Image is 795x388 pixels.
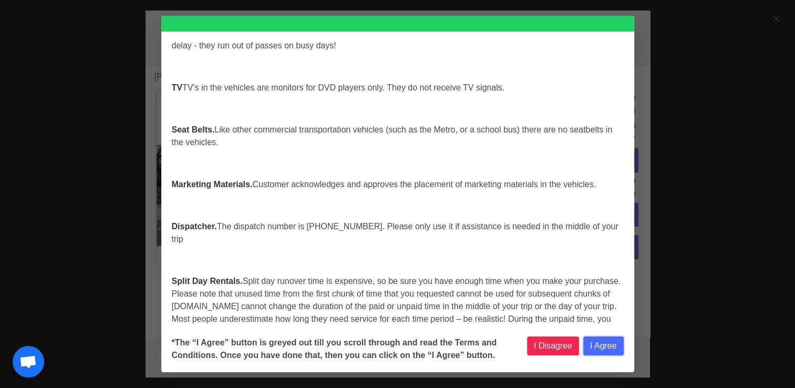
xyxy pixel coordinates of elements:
[172,336,527,362] b: *The “I Agree” button is greyed out till you scroll through and read the Terms and Conditions. On...
[172,220,624,246] p: The dispatch number is [PHONE_NUMBER]. Please only use it if assistance is needed in the middle o...
[172,222,217,231] strong: Dispatcher.
[172,83,182,92] strong: TV
[172,178,624,191] p: Customer acknowledges and approves the placement of marketing materials in the vehicles.
[13,346,44,377] a: Open chat
[172,125,215,134] strong: Seat Belts.
[172,277,243,285] strong: Split Day Rentals.
[527,336,579,355] button: I Disagree
[172,81,624,94] p: TV's in the vehicles are monitors for DVD players only. They do not receive TV signals.
[172,180,253,189] strong: Marketing Materials.
[172,124,624,149] p: Like other commercial transportation vehicles (such as the Metro, or a school bus) there are no s...
[172,275,624,363] p: Split day runover time is expensive, so be sure you have enough time when you make your purchase....
[583,336,624,355] button: I Agree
